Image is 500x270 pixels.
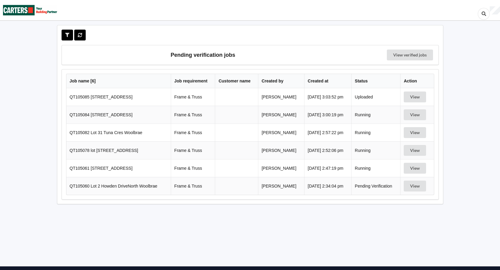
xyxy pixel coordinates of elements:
[404,109,426,120] button: View
[404,181,426,191] button: View
[304,106,351,124] td: [DATE] 3:00:19 pm
[258,106,304,124] td: [PERSON_NAME]
[304,177,351,195] td: [DATE] 2:34:04 pm
[351,74,400,88] th: Status
[171,141,215,159] td: Frame & Truss
[404,95,427,99] a: View
[351,177,400,195] td: Pending Verification
[171,124,215,141] td: Frame & Truss
[351,159,400,177] td: Running
[400,74,434,88] th: Action
[404,127,426,138] button: View
[404,163,426,174] button: View
[66,106,171,124] td: QT105084 [STREET_ADDRESS]
[258,141,304,159] td: [PERSON_NAME]
[404,184,427,188] a: View
[404,148,427,153] a: View
[404,92,426,102] button: View
[171,106,215,124] td: Frame & Truss
[215,74,258,88] th: Customer name
[258,159,304,177] td: [PERSON_NAME]
[66,124,171,141] td: QT105082 Lot 31 Tuna Cres Woolbrae
[351,106,400,124] td: Running
[404,112,427,117] a: View
[258,124,304,141] td: [PERSON_NAME]
[171,88,215,106] td: Frame & Truss
[66,177,171,195] td: QT105060 Lot 2 Howden DriveNorth Woolbrae
[66,141,171,159] td: QT105078 lot [STREET_ADDRESS]
[304,141,351,159] td: [DATE] 2:52:06 pm
[258,88,304,106] td: [PERSON_NAME]
[351,141,400,159] td: Running
[351,124,400,141] td: Running
[66,159,171,177] td: QT105061 [STREET_ADDRESS]
[404,145,426,156] button: View
[387,50,433,60] a: View verified jobs
[304,88,351,106] td: [DATE] 3:03:52 pm
[258,177,304,195] td: [PERSON_NAME]
[171,159,215,177] td: Frame & Truss
[171,177,215,195] td: Frame & Truss
[404,130,427,135] a: View
[258,74,304,88] th: Created by
[66,88,171,106] td: QT105085 [STREET_ADDRESS]
[3,0,57,20] img: Carters
[351,88,400,106] td: Uploaded
[66,74,171,88] th: Job name [ 6 ]
[404,166,427,171] a: View
[304,74,351,88] th: Created at
[490,6,500,15] div: User Profile
[66,50,340,60] h3: Pending verification jobs
[171,74,215,88] th: Job requirement
[304,124,351,141] td: [DATE] 2:57:22 pm
[304,159,351,177] td: [DATE] 2:47:19 pm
